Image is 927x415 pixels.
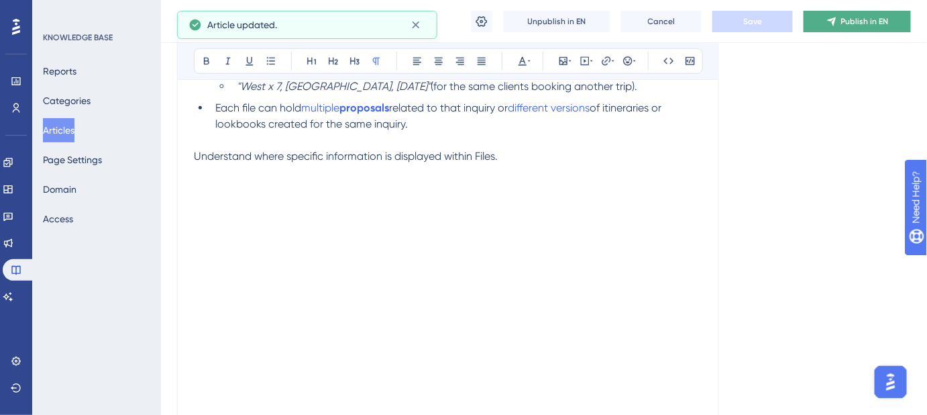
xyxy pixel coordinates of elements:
[841,16,889,27] span: Publish in EN
[43,177,76,201] button: Domain
[43,59,76,83] button: Reports
[43,32,113,43] div: KNOWLEDGE BASE
[804,11,911,32] button: Publish in EN
[712,11,793,32] button: Save
[301,101,339,114] span: multiple
[215,101,301,114] span: Each file can hold
[431,80,637,93] span: (for the same clients booking another trip).
[743,16,762,27] span: Save
[389,101,508,114] span: related to that inquiry or
[621,11,702,32] button: Cancel
[43,89,91,113] button: Categories
[43,207,73,231] button: Access
[43,148,102,172] button: Page Settings
[503,11,610,32] button: Unpublish in EN
[508,101,590,114] a: different versions
[528,16,586,27] span: Unpublish in EN
[43,118,74,142] button: Articles
[237,80,431,93] em: "West x 7, [GEOGRAPHIC_DATA], [DATE]"
[32,3,84,19] span: Need Help?
[648,16,675,27] span: Cancel
[339,101,389,114] strong: proposals
[301,101,389,114] a: multipleproposals
[194,150,498,163] span: Understand where specific information is displayed within Files.
[871,362,911,402] iframe: UserGuiding AI Assistant Launcher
